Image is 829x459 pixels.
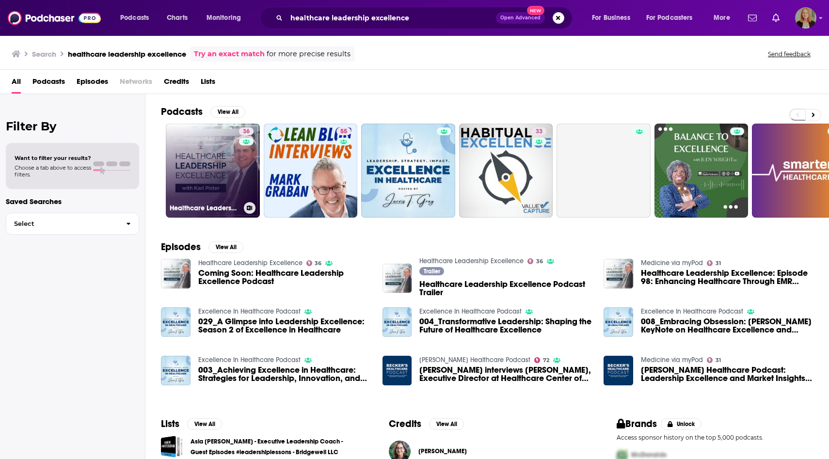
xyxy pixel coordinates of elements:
[419,366,592,382] a: Scott Becker interviews Bryan Bennett, Executive Director at Healthcare Center of Excellence and ...
[8,9,101,27] a: Podchaser - Follow, Share and Rate Podcasts
[210,106,245,118] button: View All
[161,436,183,458] a: Asia Bribiesca-Hedin - Executive Leadership Coach - Guest Episodes #leadershiplessons - Bridgewel...
[631,451,667,459] span: McDonalds
[306,260,322,266] a: 36
[527,6,544,15] span: New
[161,259,191,288] img: Coming Soon: Healthcare Leadership Excellence Podcast
[429,418,464,430] button: View All
[32,49,56,59] h3: Search
[527,258,543,264] a: 36
[641,259,703,267] a: Medicine via myPod
[201,74,215,94] a: Lists
[641,366,813,382] a: Becker’s Healthcare Podcast: Leadership Excellence and Market Insights with Molly Gamble
[707,10,742,26] button: open menu
[336,127,351,135] a: 55
[161,106,245,118] a: PodcastsView All
[419,280,592,297] a: Healthcare Leadership Excellence Podcast Trailer
[198,356,301,364] a: Excellence In Healthcare Podcast
[113,10,161,26] button: open menu
[419,317,592,334] span: 004_Transformative Leadership: Shaping the Future of Healthcare Excellence
[419,257,524,265] a: Healthcare Leadership Excellence
[6,221,118,227] span: Select
[200,10,254,26] button: open menu
[534,357,549,363] a: 72
[543,358,549,363] span: 72
[383,356,412,385] a: Scott Becker interviews Bryan Bennett, Executive Director at Healthcare Center of Excellence and ...
[120,74,152,94] span: Networks
[264,124,358,218] a: 55
[198,366,371,382] a: 003_Achieving Excellence in Healthcare: Strategies for Leadership, Innovation, and Policy Reform
[641,307,743,316] a: Excellence In Healthcare Podcast
[32,74,65,94] a: Podcasts
[604,259,633,288] img: Healthcare Leadership Excellence: Episode 98: Enhancing Healthcare Through EMR Implementation wit...
[641,356,703,364] a: Medicine via myPod
[496,12,545,24] button: Open AdvancedNew
[198,259,303,267] a: Healthcare Leadership Excellence
[604,356,633,385] img: Becker’s Healthcare Podcast: Leadership Excellence and Market Insights with Molly Gamble
[166,124,260,218] a: 36Healthcare Leadership Excellence
[77,74,108,94] a: Episodes
[389,418,421,430] h2: Credits
[164,74,189,94] a: Credits
[383,264,412,293] a: Healthcare Leadership Excellence Podcast Trailer
[714,11,730,25] span: More
[198,269,371,285] a: Coming Soon: Healthcare Leadership Excellence Podcast
[191,436,358,458] a: Asia [PERSON_NAME] - Executive Leadership Coach - Guest Episodes #leadershiplessons - Bridgewell LLC
[419,356,530,364] a: Becker’s Healthcare Podcast
[424,269,440,274] span: Trailer
[768,10,783,26] a: Show notifications dropdown
[161,241,201,253] h2: Episodes
[707,260,721,266] a: 31
[287,10,496,26] input: Search podcasts, credits, & more...
[592,11,630,25] span: For Business
[161,356,191,385] img: 003_Achieving Excellence in Healthcare: Strategies for Leadership, Innovation, and Policy Reform
[716,358,721,363] span: 31
[418,447,467,455] span: [PERSON_NAME]
[419,307,522,316] a: Excellence In Healthcare Podcast
[641,317,813,334] span: 008_Embracing Obsession: [PERSON_NAME] KeyNote on Healthcare Excellence and Leadership
[267,48,351,60] span: for more precise results
[12,74,21,94] a: All
[765,50,813,58] button: Send feedback
[68,49,186,59] h3: healthcare leadership excellence
[15,155,91,161] span: Want to filter your results?
[161,307,191,337] img: 029_A Glimpse into Leadership Excellence: Season 2 of Excellence in Healthcare
[243,127,250,137] span: 36
[532,127,546,135] a: 33
[194,48,265,60] a: Try an exact match
[716,261,721,266] span: 31
[198,307,301,316] a: Excellence In Healthcare Podcast
[187,418,222,430] button: View All
[120,11,149,25] span: Podcasts
[161,418,179,430] h2: Lists
[419,366,592,382] span: [PERSON_NAME] interviews [PERSON_NAME], Executive Director at Healthcare Center of Excellence and...
[383,307,412,337] img: 004_Transformative Leadership: Shaping the Future of Healthcare Excellence
[6,213,139,235] button: Select
[161,418,222,430] a: ListsView All
[641,269,813,285] a: Healthcare Leadership Excellence: Episode 98: Enhancing Healthcare Through EMR Implementation wit...
[641,317,813,334] a: 008_Embracing Obsession: Jarvis’s KeyNote on Healthcare Excellence and Leadership
[604,307,633,337] img: 008_Embracing Obsession: Jarvis’s KeyNote on Healthcare Excellence and Leadership
[500,16,541,20] span: Open Advanced
[207,11,241,25] span: Monitoring
[459,124,553,218] a: 33
[198,317,371,334] a: 029_A Glimpse into Leadership Excellence: Season 2 of Excellence in Healthcare
[6,197,139,206] p: Saved Searches
[340,127,347,137] span: 55
[617,434,813,441] p: Access sponsor history on the top 5,000 podcasts.
[161,241,243,253] a: EpisodesView All
[269,7,582,29] div: Search podcasts, credits, & more...
[161,106,203,118] h2: Podcasts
